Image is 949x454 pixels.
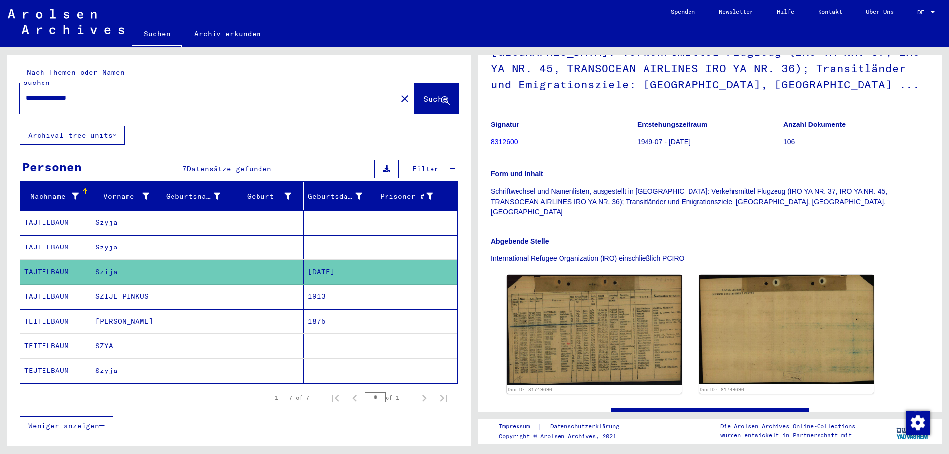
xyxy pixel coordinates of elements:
[20,235,91,259] mat-cell: TAJTELBAUM
[304,309,375,333] mat-cell: 1875
[325,388,345,408] button: First page
[499,421,538,432] a: Impressum
[95,191,150,202] div: Vorname
[491,138,518,146] a: 8312600
[542,421,631,432] a: Datenschutzerklärung
[720,431,855,440] p: wurden entwickelt in Partnerschaft mit
[22,158,82,176] div: Personen
[375,182,458,210] mat-header-cell: Prisoner #
[414,388,434,408] button: Next page
[166,188,233,204] div: Geburtsname
[491,121,519,128] b: Signatur
[395,88,415,108] button: Clear
[917,9,928,16] span: DE
[906,411,930,435] img: Zustimmung ändern
[415,83,458,114] button: Suche
[699,275,874,384] img: 002.jpg
[162,182,233,210] mat-header-cell: Geburtsname
[491,13,929,105] h1: Schriftwechsel und Namenlisten, ausgestellt in [GEOGRAPHIC_DATA]: Verkehrsmittel Flugzeug (IRO YA...
[491,253,929,264] p: International Refugee Organization (IRO) einschließlich PCIRO
[132,22,182,47] a: Suchen
[304,182,375,210] mat-header-cell: Geburtsdatum
[91,182,163,210] mat-header-cell: Vorname
[412,165,439,173] span: Filter
[304,260,375,284] mat-cell: [DATE]
[365,393,414,402] div: of 1
[91,359,163,383] mat-cell: Szyja
[24,188,91,204] div: Nachname
[233,182,304,210] mat-header-cell: Geburt‏
[491,186,929,217] p: Schriftwechsel und Namenlisten, ausgestellt in [GEOGRAPHIC_DATA]: Verkehrsmittel Flugzeug (IRO YA...
[91,210,163,235] mat-cell: Szyja
[275,393,309,402] div: 1 – 7 of 7
[379,188,446,204] div: Prisoner #
[91,334,163,358] mat-cell: SZYA
[399,93,411,105] mat-icon: close
[20,260,91,284] mat-cell: TAJTELBAUM
[91,235,163,259] mat-cell: Szyja
[182,22,273,45] a: Archiv erkunden
[491,170,543,178] b: Form und Inhalt
[423,94,448,104] span: Suche
[635,411,786,421] a: See comments created before [DATE]
[20,182,91,210] mat-header-cell: Nachname
[700,387,744,392] a: DocID: 81749690
[23,68,125,87] mat-label: Nach Themen oder Namen suchen
[166,191,220,202] div: Geburtsname
[20,285,91,309] mat-cell: TAJTELBAUM
[637,137,783,147] p: 1949-07 - [DATE]
[783,121,846,128] b: Anzahl Dokumente
[28,421,99,430] span: Weniger anzeigen
[508,387,552,392] a: DocID: 81749690
[345,388,365,408] button: Previous page
[308,191,362,202] div: Geburtsdatum
[499,432,631,441] p: Copyright © Arolsen Archives, 2021
[507,275,682,385] img: 001.jpg
[237,188,304,204] div: Geburt‏
[91,285,163,309] mat-cell: SZIJE PINKUS
[637,121,707,128] b: Entstehungszeitraum
[95,188,162,204] div: Vorname
[379,191,433,202] div: Prisoner #
[304,285,375,309] mat-cell: 1913
[8,9,124,34] img: Arolsen_neg.svg
[308,188,375,204] div: Geburtsdatum
[24,191,79,202] div: Nachname
[91,260,163,284] mat-cell: Szija
[783,137,929,147] p: 106
[91,309,163,333] mat-cell: [PERSON_NAME]
[894,418,931,443] img: yv_logo.png
[491,237,549,245] b: Abgebende Stelle
[237,191,292,202] div: Geburt‏
[404,160,447,178] button: Filter
[499,421,631,432] div: |
[20,126,125,145] button: Archival tree units
[20,309,91,333] mat-cell: TEITELBAUM
[720,422,855,431] p: Die Arolsen Archives Online-Collections
[20,210,91,235] mat-cell: TAJTELBAUM
[434,388,454,408] button: Last page
[182,165,187,173] span: 7
[20,416,113,435] button: Weniger anzeigen
[20,359,91,383] mat-cell: TEJTELBAUM
[20,334,91,358] mat-cell: TEITELBAUM
[187,165,271,173] span: Datensätze gefunden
